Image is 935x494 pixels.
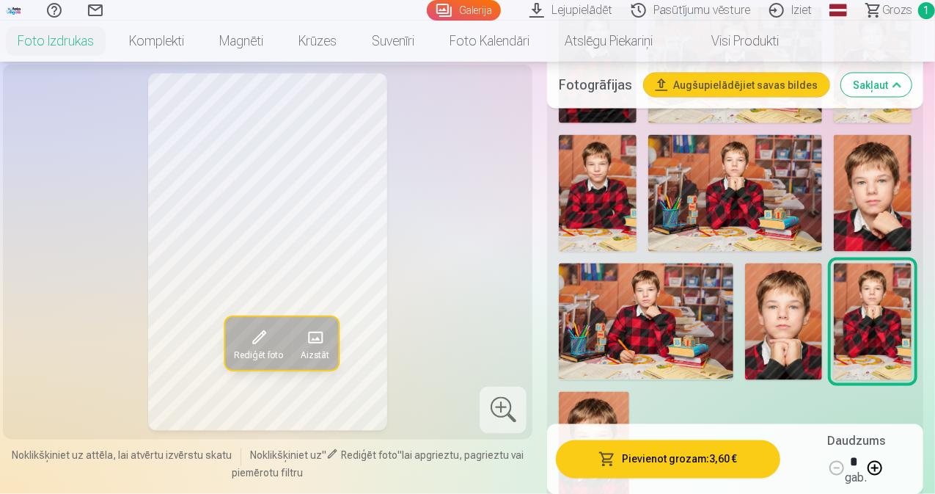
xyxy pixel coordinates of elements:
[12,448,232,463] span: Noklikšķiniet uz attēla, lai atvērtu izvērstu skatu
[111,21,202,62] a: Komplekti
[292,317,338,370] button: Aizstāt
[250,450,322,462] span: Noklikšķiniet uz
[918,2,935,19] span: 1
[232,450,524,479] span: lai apgrieztu, pagrieztu vai piemērotu filtru
[281,21,354,62] a: Krūzes
[225,317,292,370] button: Rediģēt foto
[432,21,547,62] a: Foto kalendāri
[882,1,912,19] span: Grozs
[354,21,432,62] a: Suvenīri
[670,21,796,62] a: Visi produkti
[547,21,670,62] a: Atslēgu piekariņi
[202,21,281,62] a: Magnēti
[841,73,912,97] button: Sakļaut
[559,75,632,95] h5: Fotogrāfijas
[827,432,885,450] h5: Daudzums
[322,450,326,462] span: "
[6,6,22,15] img: /fa1
[341,450,397,462] span: Rediģēt foto
[644,73,829,97] button: Augšupielādējiet savas bildes
[301,349,329,361] span: Aizstāt
[234,349,283,361] span: Rediģēt foto
[397,450,402,462] span: "
[556,440,780,478] button: Pievienot grozam:3,60 €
